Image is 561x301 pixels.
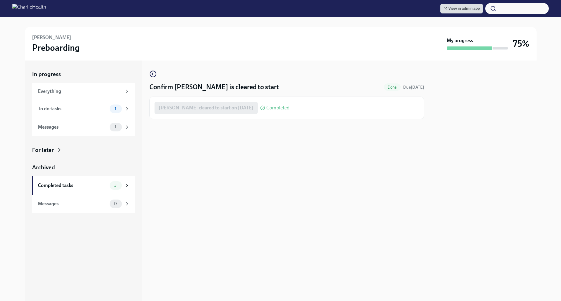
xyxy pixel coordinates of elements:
[266,105,290,110] span: Completed
[32,118,135,136] a: Messages1
[513,38,529,49] h3: 75%
[32,70,135,78] a: In progress
[411,85,424,90] strong: [DATE]
[32,34,71,41] h6: [PERSON_NAME]
[32,100,135,118] a: To do tasks1
[32,176,135,195] a: Completed tasks3
[32,195,135,213] a: Messages0
[38,124,107,130] div: Messages
[403,85,424,90] span: Due
[149,83,279,92] h4: Confirm [PERSON_NAME] is cleared to start
[32,146,135,154] a: For later
[443,6,480,12] span: View in admin app
[403,84,424,90] span: October 4th, 2025 08:00
[38,200,107,207] div: Messages
[32,42,80,53] h3: Preboarding
[32,163,135,171] a: Archived
[111,183,120,188] span: 3
[38,182,107,189] div: Completed tasks
[12,4,46,13] img: CharlieHealth
[110,201,121,206] span: 0
[111,106,120,111] span: 1
[440,4,483,13] a: View in admin app
[32,146,54,154] div: For later
[111,125,120,129] span: 1
[32,83,135,100] a: Everything
[447,37,473,44] strong: My progress
[38,105,107,112] div: To do tasks
[384,85,401,90] span: Done
[38,88,122,95] div: Everything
